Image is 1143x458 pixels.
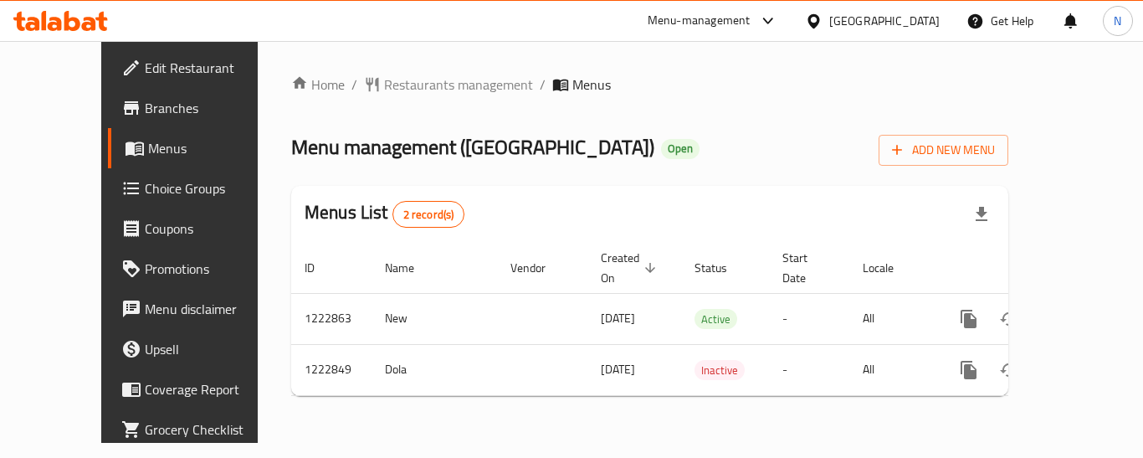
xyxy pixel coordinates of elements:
[145,178,279,198] span: Choice Groups
[108,289,292,329] a: Menu disclaimer
[949,350,989,390] button: more
[291,75,345,95] a: Home
[108,48,292,88] a: Edit Restaurant
[769,344,849,395] td: -
[989,299,1029,339] button: Change Status
[291,128,654,166] span: Menu management ( [GEOGRAPHIC_DATA] )
[108,249,292,289] a: Promotions
[145,339,279,359] span: Upsell
[291,293,372,344] td: 1222863
[291,243,1123,396] table: enhanced table
[601,307,635,329] span: [DATE]
[384,75,533,95] span: Restaurants management
[393,207,464,223] span: 2 record(s)
[989,350,1029,390] button: Change Status
[108,409,292,450] a: Grocery Checklist
[145,259,279,279] span: Promotions
[108,128,292,168] a: Menus
[879,135,1008,166] button: Add New Menu
[108,168,292,208] a: Choice Groups
[108,369,292,409] a: Coverage Report
[661,139,700,159] div: Open
[108,88,292,128] a: Branches
[782,248,829,288] span: Start Date
[648,11,751,31] div: Menu-management
[305,258,336,278] span: ID
[601,358,635,380] span: [DATE]
[829,12,940,30] div: [GEOGRAPHIC_DATA]
[145,379,279,399] span: Coverage Report
[145,419,279,440] span: Grocery Checklist
[148,138,279,158] span: Menus
[145,299,279,319] span: Menu disclaimer
[392,201,465,228] div: Total records count
[961,194,1002,234] div: Export file
[1114,12,1121,30] span: N
[108,208,292,249] a: Coupons
[769,293,849,344] td: -
[695,310,737,329] span: Active
[695,258,749,278] span: Status
[695,360,745,380] div: Inactive
[291,344,372,395] td: 1222849
[695,361,745,380] span: Inactive
[572,75,611,95] span: Menus
[863,258,915,278] span: Locale
[935,243,1123,294] th: Actions
[849,293,935,344] td: All
[849,344,935,395] td: All
[540,75,546,95] li: /
[351,75,357,95] li: /
[661,142,700,156] span: Open
[108,329,292,369] a: Upsell
[372,344,497,395] td: Dola
[949,299,989,339] button: more
[145,98,279,118] span: Branches
[305,200,464,228] h2: Menus List
[601,248,661,288] span: Created On
[291,75,1008,95] nav: breadcrumb
[695,309,737,329] div: Active
[145,219,279,239] span: Coupons
[364,75,533,95] a: Restaurants management
[510,258,567,278] span: Vendor
[145,58,279,78] span: Edit Restaurant
[385,258,436,278] span: Name
[892,140,995,161] span: Add New Menu
[372,293,497,344] td: New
